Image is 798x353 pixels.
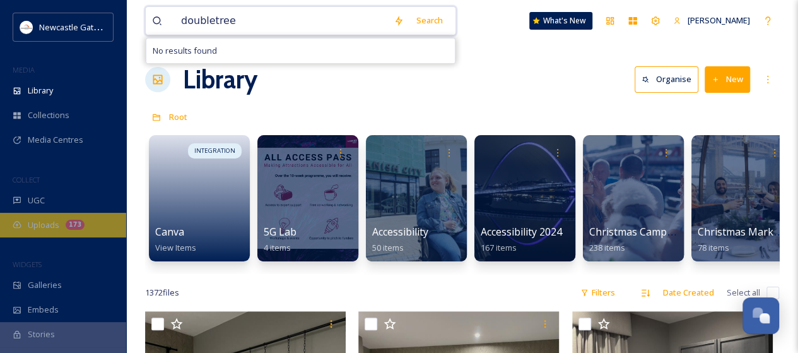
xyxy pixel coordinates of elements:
span: Select all [727,287,760,299]
a: Christmas Markets78 items [698,226,788,253]
span: 238 items [589,242,625,253]
span: INTEGRATION [194,147,235,155]
span: Embeds [28,304,59,316]
span: Stories [28,328,55,340]
input: Search your library [175,7,387,35]
span: Root [169,111,187,123]
span: Canva [155,225,184,239]
span: Collections [28,109,69,121]
button: Organise [635,66,698,92]
span: UGC [28,194,45,206]
a: Library [183,61,257,99]
div: Search [410,8,449,33]
span: 4 items [264,242,291,253]
span: [PERSON_NAME] [688,15,750,26]
a: INTEGRATIONCanvaView Items [145,129,254,261]
span: 5G Lab [264,225,296,239]
span: Accessibility 2024 [481,225,562,239]
span: Media Centres [28,134,83,146]
span: 167 items [481,242,517,253]
span: Galleries [28,279,62,291]
span: Library [28,85,53,97]
a: [PERSON_NAME] [667,8,756,33]
span: Accessibility [372,225,428,239]
img: DqD9wEUd_400x400.jpg [20,21,33,33]
span: View Items [155,242,196,253]
a: Accessibility50 items [372,226,428,253]
button: Open Chat [742,297,779,334]
a: Accessibility 2024167 items [481,226,562,253]
button: New [705,66,750,92]
span: 50 items [372,242,404,253]
a: What's New [529,12,592,30]
span: Uploads [28,219,59,231]
span: 1372 file s [145,287,179,299]
div: Filters [574,280,621,305]
span: Christmas Campaign [589,225,688,239]
a: Christmas Campaign238 items [589,226,688,253]
span: Newcastle Gateshead Initiative [39,21,155,33]
div: Date Created [657,280,720,305]
a: Root [169,109,187,124]
a: Organise [635,66,705,92]
span: WIDGETS [13,260,42,269]
span: MEDIA [13,65,35,75]
span: COLLECT [13,175,40,184]
span: No results found [153,45,217,57]
div: 173 [66,220,85,230]
span: 78 items [698,242,729,253]
span: Christmas Markets [698,225,788,239]
a: 5G Lab4 items [264,226,296,253]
